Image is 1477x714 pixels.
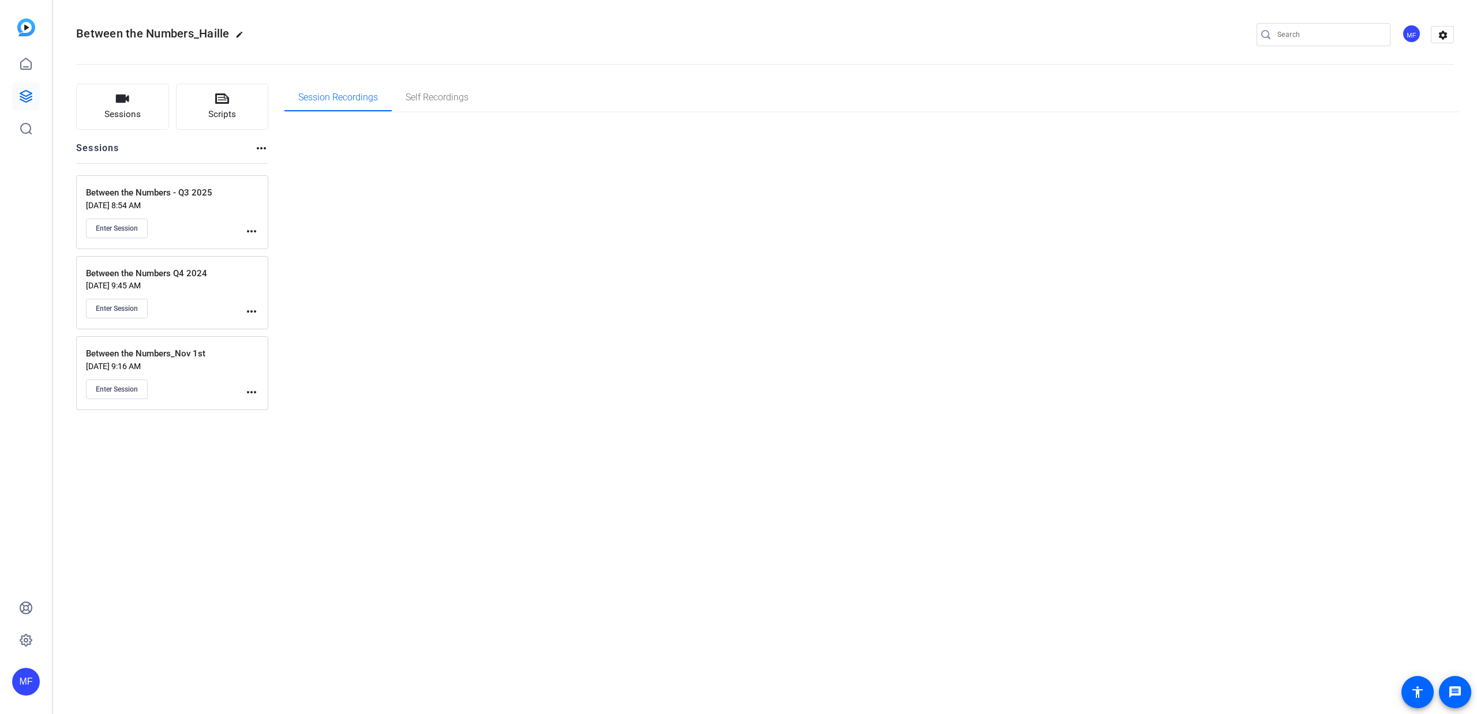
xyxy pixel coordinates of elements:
span: Between the Numbers_Haille [76,27,230,40]
span: Scripts [208,108,236,121]
div: MF [1402,24,1421,43]
span: Sessions [104,108,141,121]
button: Enter Session [86,379,148,399]
p: Between the Numbers - Q3 2025 [86,186,245,200]
mat-icon: more_horiz [245,385,258,399]
h2: Sessions [76,141,119,163]
span: Session Recordings [298,93,378,102]
img: blue-gradient.svg [17,18,35,36]
p: [DATE] 8:54 AM [86,201,245,210]
mat-icon: settings [1431,27,1454,44]
mat-icon: more_horiz [245,224,258,238]
p: Between the Numbers Q4 2024 [86,267,245,280]
span: Enter Session [96,224,138,233]
button: Scripts [176,84,269,130]
ngx-avatar: Matt Fischetti [1402,24,1422,44]
input: Search [1277,28,1381,42]
span: Enter Session [96,304,138,313]
mat-icon: accessibility [1411,685,1424,699]
button: Sessions [76,84,169,130]
mat-icon: message [1448,685,1462,699]
span: Enter Session [96,385,138,394]
button: Enter Session [86,299,148,318]
div: MF [12,668,40,696]
mat-icon: more_horiz [245,305,258,318]
mat-icon: edit [235,31,249,44]
span: Self Recordings [406,93,468,102]
p: [DATE] 9:45 AM [86,281,245,290]
mat-icon: more_horiz [254,141,268,155]
button: Enter Session [86,219,148,238]
p: Between the Numbers_Nov 1st [86,347,245,360]
p: [DATE] 9:16 AM [86,362,245,371]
